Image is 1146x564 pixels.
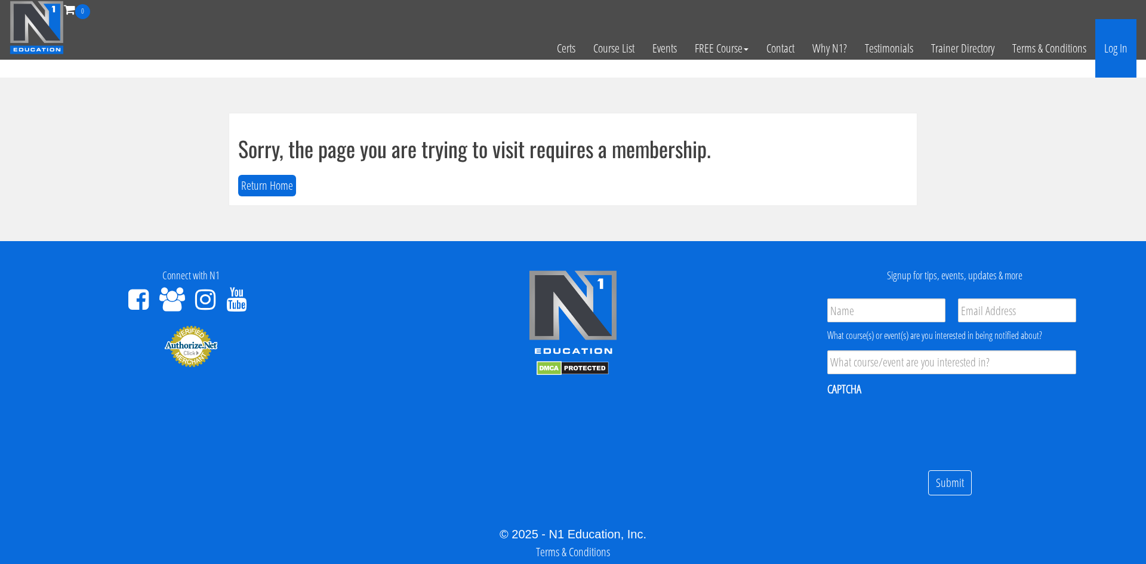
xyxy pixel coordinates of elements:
h4: Signup for tips, events, updates & more [773,270,1137,282]
a: Course List [584,19,643,78]
a: Contact [757,19,803,78]
a: Certs [548,19,584,78]
a: Testimonials [856,19,922,78]
img: n1-education [10,1,64,54]
input: Submit [928,470,972,496]
img: Authorize.Net Merchant - Click to Verify [164,325,218,368]
label: CAPTCHA [827,381,861,397]
a: Terms & Conditions [1003,19,1095,78]
div: What course(s) or event(s) are you interested in being notified about? [827,328,1076,343]
input: What course/event are you interested in? [827,350,1076,374]
img: DMCA.com Protection Status [537,361,609,375]
span: 0 [75,4,90,19]
button: Return Home [238,175,296,197]
a: FREE Course [686,19,757,78]
a: Terms & Conditions [536,544,610,560]
a: Why N1? [803,19,856,78]
a: Log In [1095,19,1136,78]
h4: Connect with N1 [9,270,373,282]
a: Events [643,19,686,78]
img: n1-edu-logo [528,270,618,358]
div: © 2025 - N1 Education, Inc. [9,525,1137,543]
a: 0 [64,1,90,17]
input: Email Address [958,298,1076,322]
h1: Sorry, the page you are trying to visit requires a membership. [238,137,908,161]
input: Name [827,298,945,322]
a: Trainer Directory [922,19,1003,78]
iframe: reCAPTCHA [827,405,1009,451]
